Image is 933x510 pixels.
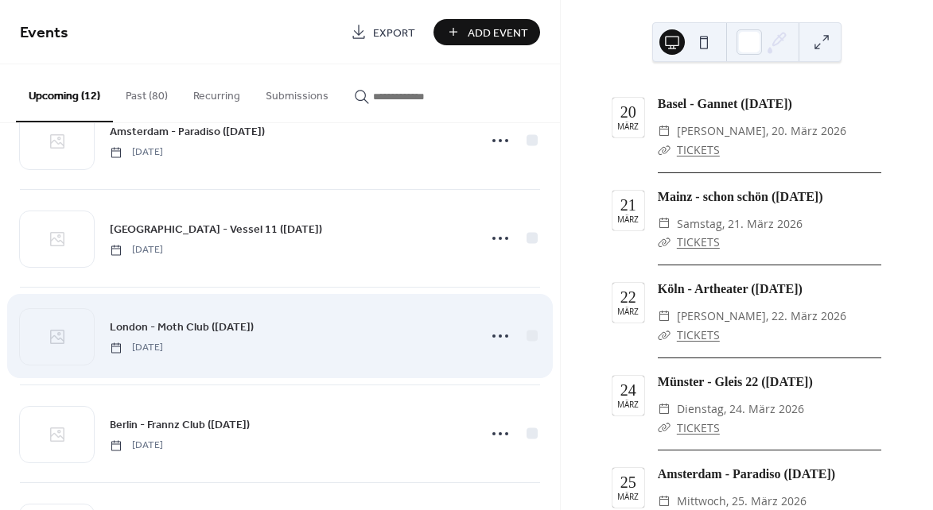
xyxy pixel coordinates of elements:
a: Mainz - schon schön ([DATE]) [658,190,823,203]
a: TICKETS [677,420,720,435]
div: März [617,123,639,131]
div: 20 [620,104,636,120]
a: TICKETS [677,142,720,157]
button: Upcoming (12) [16,64,113,122]
a: [GEOGRAPHIC_DATA] - Vessel 11 ([DATE]) [110,220,322,238]
div: März [617,308,639,316]
div: ​ [658,214,671,234]
div: ​ [658,400,671,419]
div: 22 [620,289,636,305]
span: [DATE] [110,439,163,453]
a: Köln - Artheater ([DATE]) [658,282,803,296]
span: Berlin - Frannz Club ([DATE]) [110,417,250,434]
a: Basel - Gannet ([DATE]) [658,97,792,110]
a: Münster - Gleis 22 ([DATE]) [658,375,813,388]
a: TICKETS [677,327,720,342]
div: ​ [658,233,671,252]
a: Amsterdam - Paradiso ([DATE]) [658,467,835,481]
span: [PERSON_NAME], 20. März 2026 [677,122,846,141]
span: London - Moth Club ([DATE]) [110,319,254,336]
span: Amsterdam - Paradiso ([DATE]) [110,124,265,141]
div: März [617,216,639,224]
span: Events [20,17,68,48]
div: 25 [620,474,636,490]
span: Dienstag, 24. März 2026 [677,400,804,419]
div: ​ [658,419,671,438]
span: Export [373,25,415,41]
span: [GEOGRAPHIC_DATA] - Vessel 11 ([DATE]) [110,222,322,238]
div: 21 [620,197,636,213]
a: London - Moth Club ([DATE]) [110,318,254,336]
button: Past (80) [113,64,181,121]
div: ​ [658,141,671,160]
a: Amsterdam - Paradiso ([DATE]) [110,122,265,141]
span: [DATE] [110,145,163,160]
div: 24 [620,382,636,398]
span: [DATE] [110,243,163,257]
span: [PERSON_NAME], 22. März 2026 [677,307,846,326]
div: ​ [658,307,671,326]
span: Add Event [468,25,528,41]
button: Submissions [253,64,341,121]
a: TICKETS [677,234,720,249]
button: Recurring [181,64,253,121]
div: März [617,493,639,501]
div: März [617,401,639,409]
a: Berlin - Frannz Club ([DATE]) [110,415,250,434]
a: Export [339,19,427,45]
div: ​ [658,326,671,345]
button: Add Event [433,19,540,45]
span: [DATE] [110,341,163,355]
span: Samstag, 21. März 2026 [677,214,803,234]
div: ​ [658,122,671,141]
